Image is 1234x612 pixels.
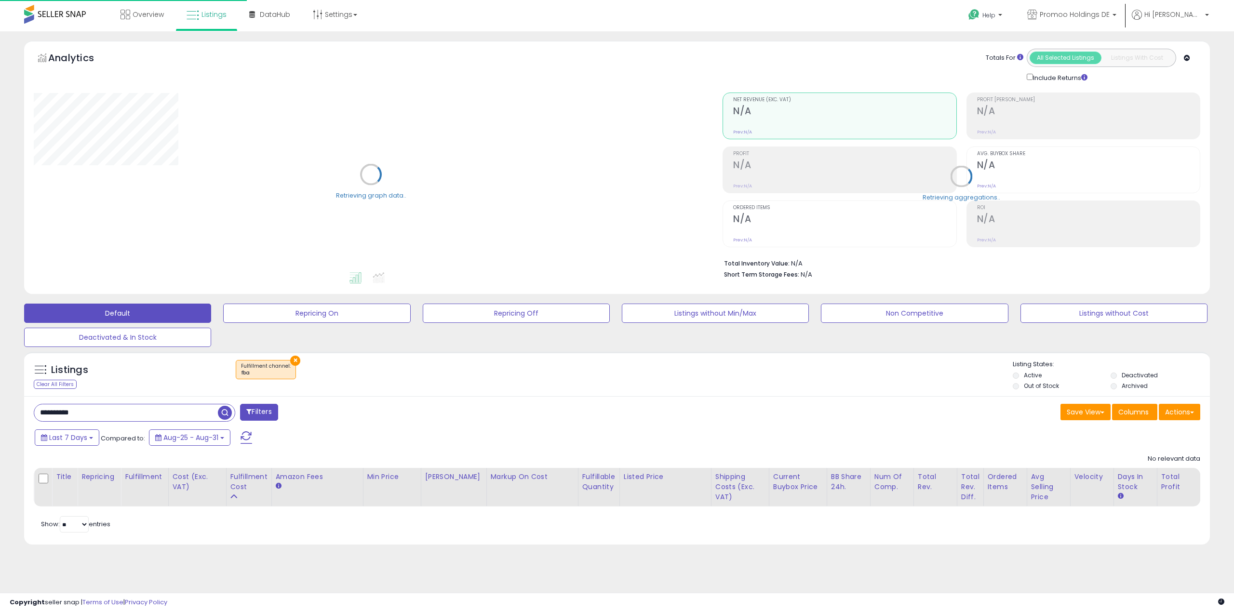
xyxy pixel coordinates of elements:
button: Actions [1159,404,1200,420]
small: Days In Stock. [1118,492,1124,501]
div: Listed Price [624,472,707,482]
button: Filters [240,404,278,421]
button: Last 7 Days [35,429,99,446]
span: Compared to: [101,434,145,443]
div: Total Rev. Diff. [961,472,979,502]
div: Clear All Filters [34,380,77,389]
button: Repricing On [223,304,410,323]
div: Total Profit [1161,472,1196,492]
button: Listings without Min/Max [622,304,809,323]
span: Show: entries [41,519,110,529]
div: Min Price [367,472,417,482]
div: Include Returns [1019,72,1099,83]
button: Non Competitive [821,304,1008,323]
div: Total Rev. [918,472,953,492]
button: Save View [1060,404,1111,420]
button: Columns [1112,404,1157,420]
div: Shipping Costs (Exc. VAT) [715,472,765,502]
div: No relevant data [1148,454,1200,464]
span: Listings [201,10,227,19]
button: Listings without Cost [1020,304,1207,323]
div: Avg Selling Price [1031,472,1066,502]
div: Title [56,472,73,482]
div: Velocity [1074,472,1110,482]
label: Active [1024,371,1042,379]
button: Deactivated & In Stock [24,328,211,347]
button: All Selected Listings [1030,52,1101,64]
a: Hi [PERSON_NAME] [1132,10,1209,31]
i: Get Help [968,9,980,21]
span: Fulfillment channel : [241,362,291,377]
div: Days In Stock [1118,472,1153,492]
div: [PERSON_NAME] [425,472,483,482]
div: Ordered Items [988,472,1023,492]
h5: Analytics [48,51,113,67]
div: Fulfillment [125,472,164,482]
div: Repricing [81,472,117,482]
div: Num of Comp. [874,472,910,492]
div: BB Share 24h. [831,472,866,492]
div: Totals For [986,53,1023,63]
span: Columns [1118,407,1149,417]
div: Retrieving aggregations.. [923,193,1000,201]
div: Amazon Fees [276,472,359,482]
span: Overview [133,10,164,19]
label: Deactivated [1122,371,1158,379]
div: Retrieving graph data.. [336,191,406,200]
button: Default [24,304,211,323]
div: Current Buybox Price [773,472,823,492]
small: Amazon Fees. [276,482,282,491]
a: Help [961,1,1012,31]
span: DataHub [260,10,290,19]
th: The percentage added to the cost of goods (COGS) that forms the calculator for Min & Max prices. [486,468,578,506]
div: Markup on Cost [491,472,574,482]
h5: Listings [51,363,88,377]
label: Archived [1122,382,1148,390]
span: Help [982,11,995,19]
div: Cost (Exc. VAT) [173,472,222,492]
button: × [290,356,300,366]
span: Promoo Holdings DE [1040,10,1110,19]
div: Fulfillment Cost [230,472,268,492]
button: Aug-25 - Aug-31 [149,429,230,446]
span: Last 7 Days [49,433,87,442]
button: Listings With Cost [1101,52,1173,64]
div: fba [241,370,291,376]
span: Hi [PERSON_NAME] [1144,10,1202,19]
button: Repricing Off [423,304,610,323]
label: Out of Stock [1024,382,1059,390]
div: Fulfillable Quantity [582,472,616,492]
span: Aug-25 - Aug-31 [163,433,218,442]
p: Listing States: [1013,360,1210,369]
